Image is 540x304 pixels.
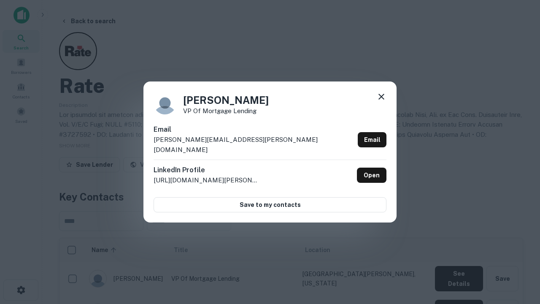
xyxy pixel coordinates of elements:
a: Open [357,168,386,183]
button: Save to my contacts [154,197,386,212]
h6: LinkedIn Profile [154,165,259,175]
h4: [PERSON_NAME] [183,92,269,108]
p: VP of Mortgage Lending [183,108,269,114]
h6: Email [154,125,354,135]
iframe: Chat Widget [498,209,540,250]
p: [PERSON_NAME][EMAIL_ADDRESS][PERSON_NAME][DOMAIN_NAME] [154,135,354,155]
p: [URL][DOMAIN_NAME][PERSON_NAME] [154,175,259,185]
img: 9c8pery4andzj6ohjkjp54ma2 [154,92,176,114]
a: Email [358,132,386,147]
